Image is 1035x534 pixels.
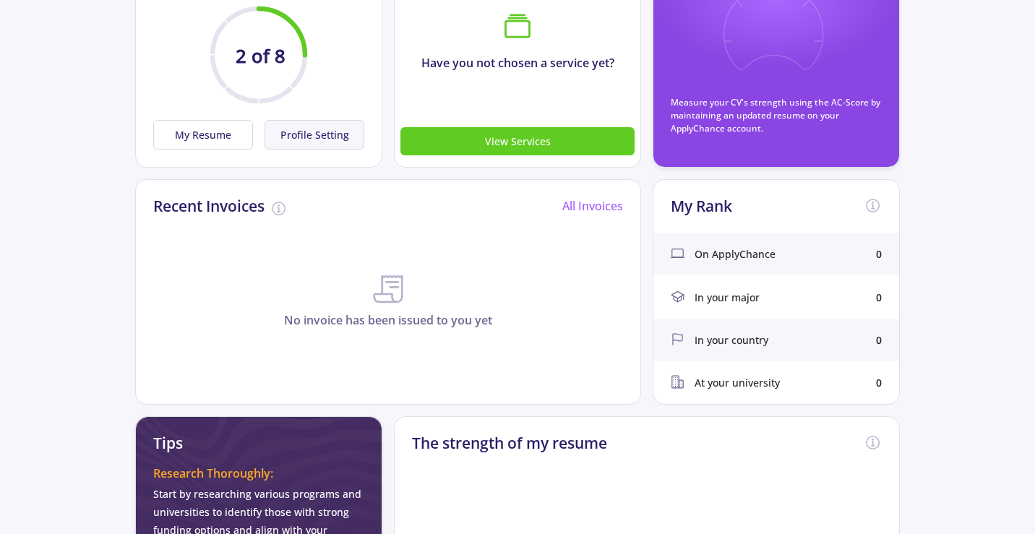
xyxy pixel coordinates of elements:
[876,246,882,262] div: 0
[695,375,780,390] span: At your university
[136,311,640,329] p: No invoice has been issued to you yet
[562,198,623,214] a: All Invoices
[153,465,364,482] div: Research Thoroughly:
[236,43,285,69] text: 2 of 8
[671,197,732,215] h2: My Rank
[695,290,760,305] span: In your major
[412,434,607,452] h2: The strength of my resume
[153,120,259,150] a: My Resume
[876,290,882,305] div: 0
[259,120,364,150] a: Profile Setting
[153,197,265,215] h2: Recent Invoices
[876,332,882,348] div: 0
[400,127,635,155] button: View Services
[153,120,253,150] button: My Resume
[400,133,635,149] a: View Services
[153,434,364,452] h2: Tips
[265,120,364,150] button: Profile Setting
[695,332,768,348] span: In your country
[671,96,882,135] p: Measure your CV's strength using the AC-Score by maintaining an updated resume on your ApplyChanc...
[876,375,882,390] div: 0
[695,246,776,262] span: On ApplyChance
[395,54,640,72] p: Have you not chosen a service yet?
